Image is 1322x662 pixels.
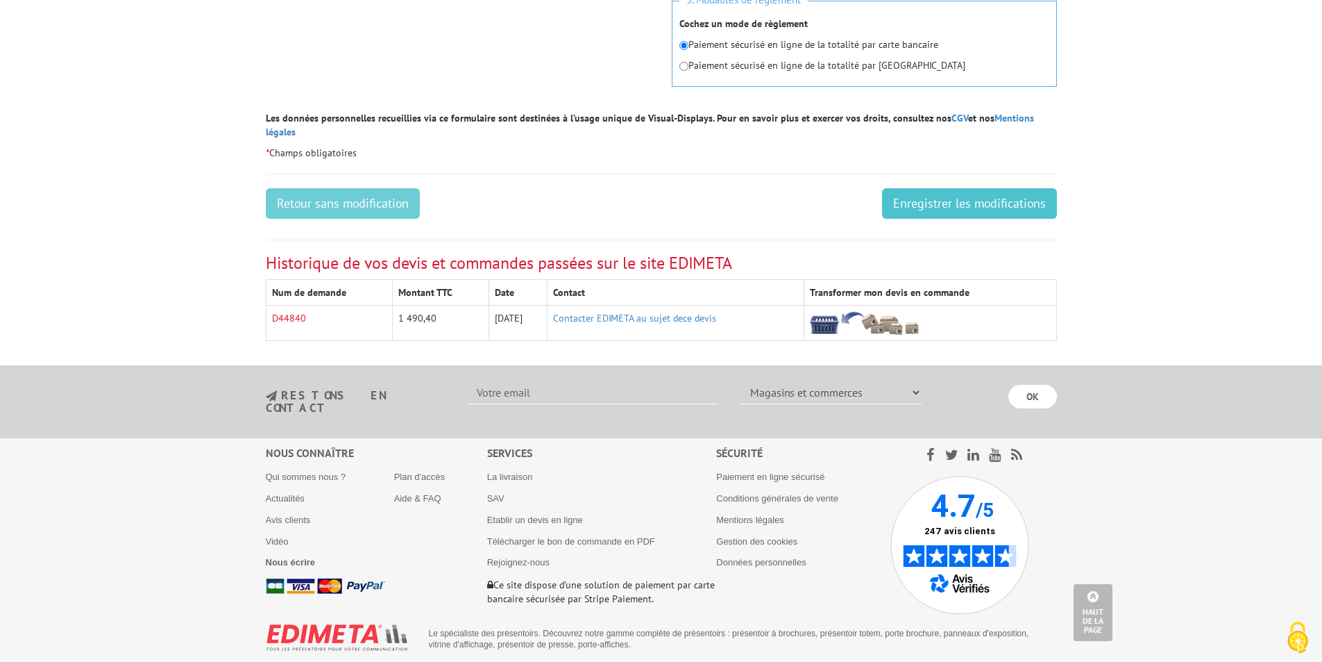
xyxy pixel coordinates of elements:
[553,312,716,324] a: Contacter EDIMETA au sujet dece devis
[266,536,289,547] a: Vidéo
[890,476,1029,615] img: Avis Vérifiés - 4.7 sur 5 - 247 avis clients
[392,280,489,306] th: Montant TTC
[266,557,316,568] a: Nous écrire
[716,515,784,525] a: Mentions légales
[266,188,420,219] a: Retour sans modification
[487,493,505,504] a: SAV
[266,112,1034,138] strong: Les données personnelles recueillies via ce formulaire sont destinées à l’usage unique de Visual-...
[266,280,392,306] th: Num de demande
[266,254,1057,272] h3: Historique de vos devis et commandes passées sur le site EDIMETA
[489,306,548,341] td: [DATE]
[1280,620,1315,655] img: Cookies (fenêtre modale)
[716,445,890,461] div: Sécurité
[266,493,305,504] a: Actualités
[394,472,445,482] a: Plan d'accès
[679,58,1049,72] p: Paiement sécurisé en ligne de la totalité par [GEOGRAPHIC_DATA]
[716,472,824,482] a: Paiement en ligne sécurisé
[266,146,1057,160] p: Champs obligatoires
[810,311,920,335] img: ajout-vers-panier.png
[679,17,808,30] strong: Cochez un mode de règlement
[487,472,533,482] a: La livraison
[1074,584,1112,641] a: Haut de la page
[266,472,346,482] a: Qui sommes nous ?
[392,306,489,341] td: 1 490,40
[429,628,1046,650] p: Le spécialiste des présentoirs. Découvrez notre gamme complète de présentoirs : présentoir à broc...
[489,280,548,306] th: Date
[266,112,1034,138] a: Mentions légales
[487,515,583,525] a: Etablir un devis en ligne
[882,188,1057,219] input: Enregistrer les modifications
[716,536,797,547] a: Gestion des cookies
[487,578,717,606] p: Ce site dispose d’une solution de paiement par carte bancaire sécurisée par Stripe Paiement.
[468,381,718,404] input: Votre email
[487,445,717,461] div: Services
[266,445,487,461] div: Nous connaître
[716,557,806,568] a: Données personnelles
[1273,615,1322,662] button: Cookies (fenêtre modale)
[487,557,550,568] a: Rejoignez-nous
[394,493,441,504] a: Aide & FAQ
[548,280,804,306] th: Contact
[951,112,968,124] a: CGV
[716,493,838,504] a: Conditions générales de vente
[266,390,448,414] h3: restons en contact
[1008,385,1057,408] input: OK
[679,38,1049,51] p: Paiement sécurisé en ligne de la totalité par carte bancaire
[266,515,311,525] a: Avis clients
[272,312,306,324] a: D44840
[487,536,655,547] a: Télécharger le bon de commande en PDF
[266,390,277,402] img: newsletter.jpg
[804,280,1056,306] th: Transformer mon devis en commande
